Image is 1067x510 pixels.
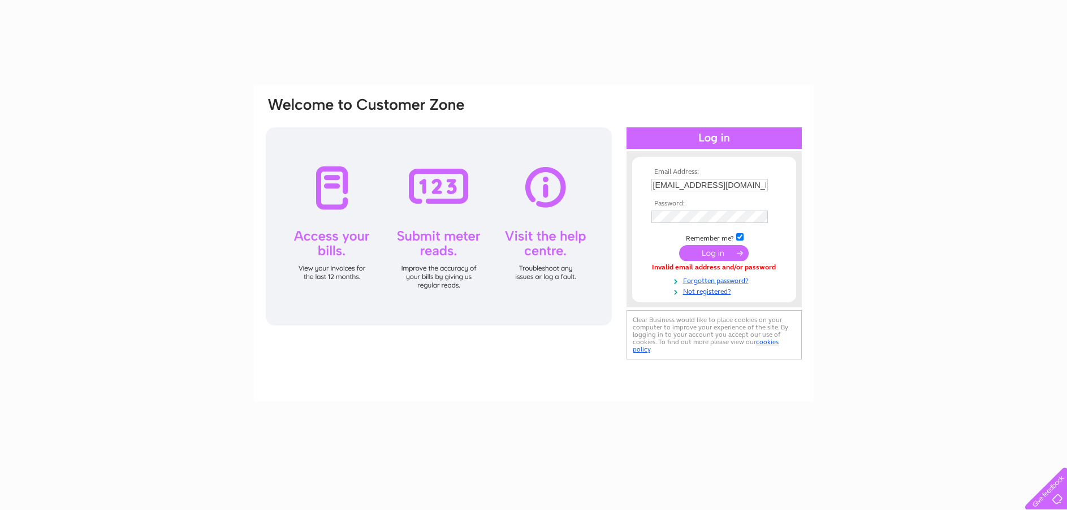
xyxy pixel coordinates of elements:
[633,338,779,353] a: cookies policy
[649,200,780,208] th: Password:
[651,275,780,285] a: Forgotten password?
[627,310,802,359] div: Clear Business would like to place cookies on your computer to improve your experience of the sit...
[679,245,749,261] input: Submit
[649,232,780,243] td: Remember me?
[651,285,780,296] a: Not registered?
[649,168,780,176] th: Email Address:
[651,264,777,272] div: Invalid email address and/or password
